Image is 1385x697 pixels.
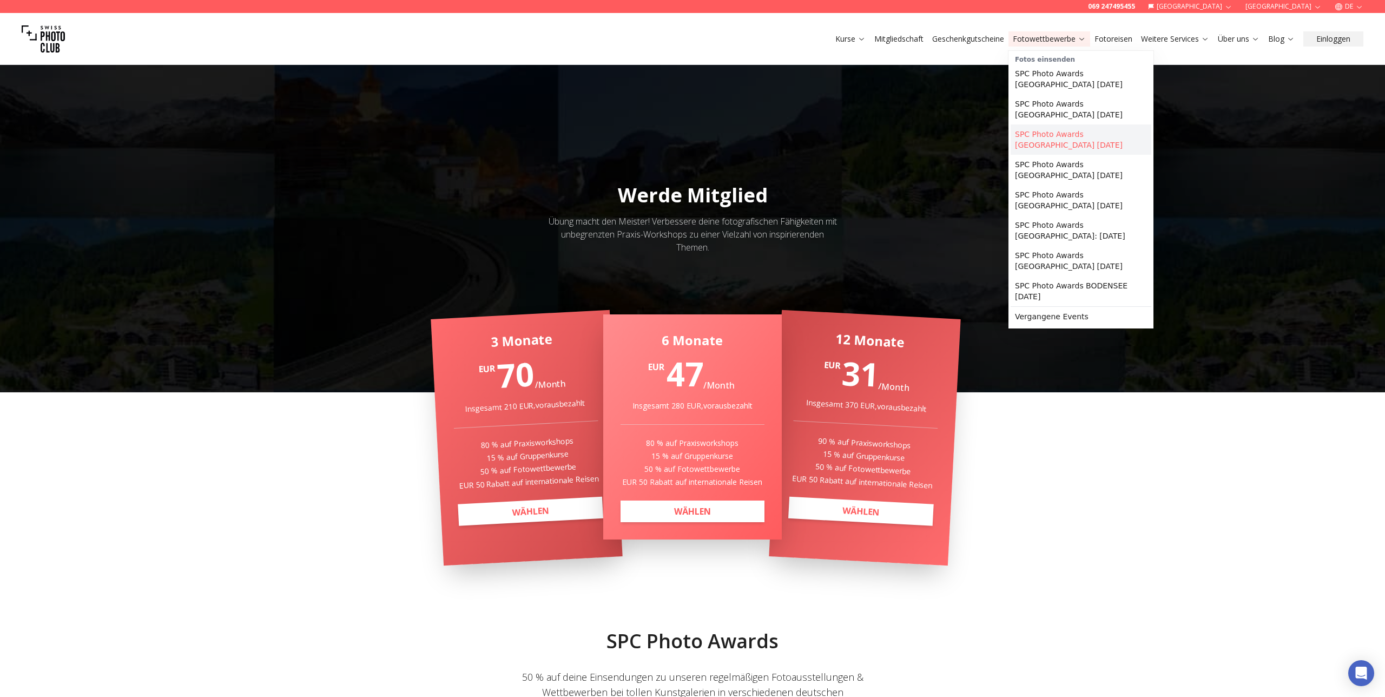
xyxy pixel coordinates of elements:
[621,477,765,488] p: EUR 50 Rabatt auf internationale Reisen
[1090,31,1137,47] button: Fotoreisen
[1011,185,1151,215] a: SPC Photo Awards [GEOGRAPHIC_DATA] [DATE]
[455,447,599,465] p: 15 % auf Gruppenkurse
[1137,31,1213,47] button: Weitere Services
[1011,215,1151,246] a: SPC Photo Awards [GEOGRAPHIC_DATA]: [DATE]
[621,464,765,475] p: 50 % auf Fotowettbewerbe
[1264,31,1299,47] button: Blog
[928,31,1008,47] button: Geschenkgutscheine
[703,379,735,391] span: / Month
[878,380,910,393] span: / Month
[648,360,664,373] span: EUR
[674,505,711,517] b: WÄHLEN
[1011,246,1151,276] a: SPC Photo Awards [GEOGRAPHIC_DATA] [DATE]
[454,434,599,452] p: 80 % auf Praxisworkshops
[792,434,936,452] p: 90 % auf Praxisworkshops
[788,497,933,526] a: WÄHLEN
[794,397,939,415] div: Insgesamt 370 EUR , vorausbezahlt
[618,182,768,208] span: Werde Mitglied
[790,473,935,491] p: EUR 50 Rabatt auf internationale Reisen
[1213,31,1264,47] button: Über uns
[545,215,840,254] div: Übung macht den Meister! Verbessere deine fotografischen Fähigkeiten mit unbegrenzten Praxis-Work...
[1011,307,1151,326] a: Vergangene Events
[1094,34,1132,44] a: Fotoreisen
[1348,660,1374,686] div: Open Intercom Messenger
[535,377,566,391] span: / Month
[1011,124,1151,155] a: SPC Photo Awards [GEOGRAPHIC_DATA] [DATE]
[870,31,928,47] button: Mitgliedschaft
[1011,53,1151,64] div: Fotos einsenden
[1141,34,1209,44] a: Weitere Services
[621,332,765,349] div: 6 Monate
[1303,31,1363,47] button: Einloggen
[496,351,535,397] span: 70
[453,397,597,415] div: Insgesamt 210 EUR , vorausbezahlt
[449,328,594,353] div: 3 Monate
[512,504,549,518] b: WÄHLEN
[667,352,703,396] span: 47
[824,358,841,372] span: EUR
[424,630,961,652] h2: SPC Photo Awards
[791,460,935,478] p: 50 % auf Fotowettbewerbe
[1011,276,1151,306] a: SPC Photo Awards BODENSEE [DATE]
[1013,34,1086,44] a: Fotowettbewerbe
[932,34,1004,44] a: Geschenkgutscheine
[1268,34,1295,44] a: Blog
[792,447,936,465] p: 15 % auf Gruppenkurse
[1011,155,1151,185] a: SPC Photo Awards [GEOGRAPHIC_DATA] [DATE]
[842,504,880,518] b: WÄHLEN
[22,17,65,61] img: Swiss photo club
[621,451,765,462] p: 15 % auf Gruppenkurse
[831,31,870,47] button: Kurse
[621,438,765,449] p: 80 % auf Praxisworkshops
[621,400,765,411] div: Insgesamt 280 EUR , vorausbezahlt
[457,473,601,491] p: EUR 50 Rabatt auf internationale Reisen
[458,497,603,526] a: WÄHLEN
[1011,64,1151,94] a: SPC Photo Awards [GEOGRAPHIC_DATA] [DATE]
[835,34,866,44] a: Kurse
[456,460,601,478] p: 50 % auf Fotowettbewerbe
[841,351,880,397] span: 31
[621,501,765,522] a: WÄHLEN
[1011,94,1151,124] a: SPC Photo Awards [GEOGRAPHIC_DATA] [DATE]
[1008,31,1090,47] button: Fotowettbewerbe
[1088,2,1135,11] a: 069 247495455
[874,34,924,44] a: Mitgliedschaft
[797,328,942,353] div: 12 Monate
[1218,34,1259,44] a: Über uns
[478,362,495,376] span: EUR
